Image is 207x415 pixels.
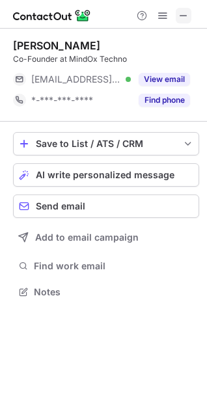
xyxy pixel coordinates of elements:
div: [PERSON_NAME] [13,39,100,52]
button: Send email [13,194,199,218]
span: Add to email campaign [35,232,139,243]
span: Find work email [34,260,194,272]
button: save-profile-one-click [13,132,199,155]
span: Notes [34,286,194,298]
div: Co-Founder at MindOx Techno [13,53,199,65]
button: AI write personalized message [13,163,199,187]
span: [EMAIL_ADDRESS][DOMAIN_NAME] [31,74,121,85]
img: ContactOut v5.3.10 [13,8,91,23]
span: AI write personalized message [36,170,174,180]
button: Notes [13,283,199,301]
span: Send email [36,201,85,211]
button: Reveal Button [139,94,190,107]
div: Save to List / ATS / CRM [36,139,176,149]
button: Reveal Button [139,73,190,86]
button: Add to email campaign [13,226,199,249]
button: Find work email [13,257,199,275]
